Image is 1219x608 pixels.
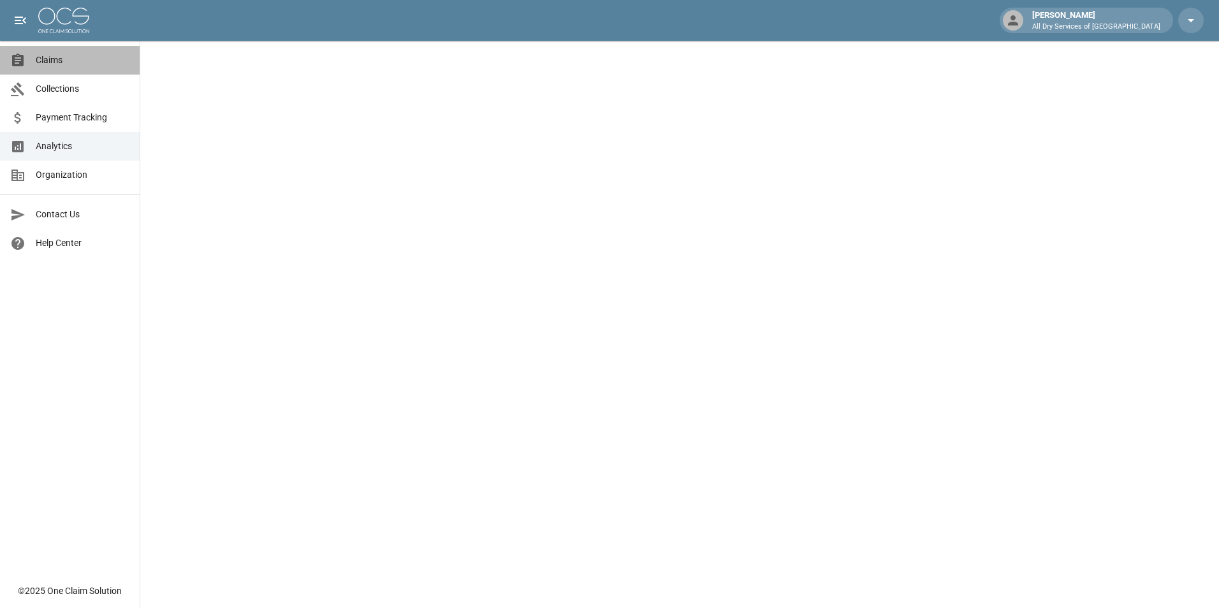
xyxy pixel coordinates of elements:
[38,8,89,33] img: ocs-logo-white-transparent.png
[140,41,1219,604] iframe: Embedded Dashboard
[36,208,129,221] span: Contact Us
[1032,22,1160,33] p: All Dry Services of [GEOGRAPHIC_DATA]
[8,8,33,33] button: open drawer
[36,82,129,96] span: Collections
[36,168,129,182] span: Organization
[36,236,129,250] span: Help Center
[36,111,129,124] span: Payment Tracking
[18,584,122,597] div: © 2025 One Claim Solution
[36,54,129,67] span: Claims
[1027,9,1165,32] div: [PERSON_NAME]
[36,140,129,153] span: Analytics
